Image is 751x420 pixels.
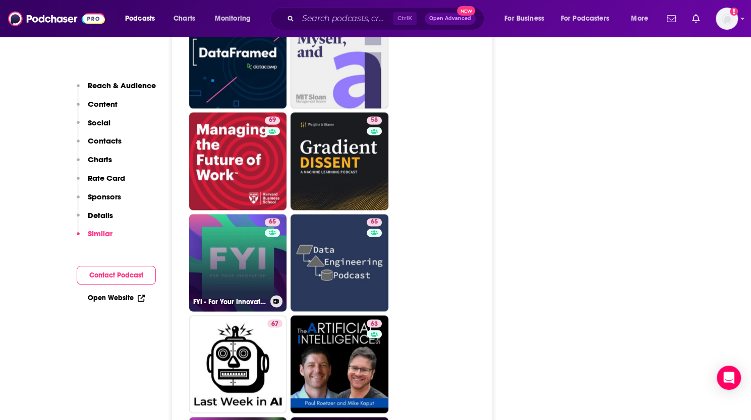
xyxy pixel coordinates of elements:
[504,12,544,26] span: For Business
[561,12,609,26] span: For Podcasters
[189,214,287,312] a: 65FYI - For Your Innovation
[429,16,471,21] span: Open Advanced
[291,11,388,109] a: 73
[269,217,276,227] span: 65
[393,12,417,25] span: Ctrl K
[77,266,156,285] button: Contact Podcast
[716,8,738,30] button: Show profile menu
[77,118,110,136] button: Social
[189,11,287,109] a: 68
[269,115,276,125] span: 69
[497,11,557,27] button: open menu
[291,214,388,312] a: 65
[8,9,105,28] img: Podchaser - Follow, Share and Rate Podcasts
[88,155,112,164] p: Charts
[265,116,280,124] a: 69
[208,11,264,27] button: open menu
[367,218,382,226] a: 65
[118,11,168,27] button: open menu
[291,315,388,413] a: 63
[631,12,648,26] span: More
[77,229,112,247] button: Similar
[77,99,118,118] button: Content
[271,319,278,329] span: 67
[371,217,378,227] span: 65
[688,10,704,27] a: Show notifications dropdown
[125,12,155,26] span: Podcasts
[367,319,382,327] a: 63
[215,12,251,26] span: Monitoring
[371,319,378,329] span: 63
[730,8,738,16] svg: Add a profile image
[663,10,680,27] a: Show notifications dropdown
[189,112,287,210] a: 69
[291,112,388,210] a: 58
[193,297,266,306] h3: FYI - For Your Innovation
[88,192,121,201] p: Sponsors
[717,366,741,390] div: Open Intercom Messenger
[457,6,475,16] span: New
[167,11,201,27] a: Charts
[265,218,280,226] a: 65
[716,8,738,30] img: User Profile
[77,211,113,229] button: Details
[88,211,113,220] p: Details
[174,12,195,26] span: Charts
[88,229,112,238] p: Similar
[280,7,494,30] div: Search podcasts, credits, & more...
[716,8,738,30] span: Logged in as WE_Broadcast
[77,155,112,173] button: Charts
[425,13,476,25] button: Open AdvancedNew
[88,173,125,183] p: Rate Card
[367,116,382,124] a: 58
[88,118,110,127] p: Social
[88,136,122,146] p: Contacts
[88,294,145,302] a: Open Website
[189,315,287,413] a: 67
[624,11,661,27] button: open menu
[88,81,156,90] p: Reach & Audience
[88,99,118,109] p: Content
[267,319,282,327] a: 67
[371,115,378,125] span: 58
[554,11,624,27] button: open menu
[77,173,125,192] button: Rate Card
[298,11,393,27] input: Search podcasts, credits, & more...
[77,192,121,211] button: Sponsors
[77,136,122,155] button: Contacts
[77,81,156,99] button: Reach & Audience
